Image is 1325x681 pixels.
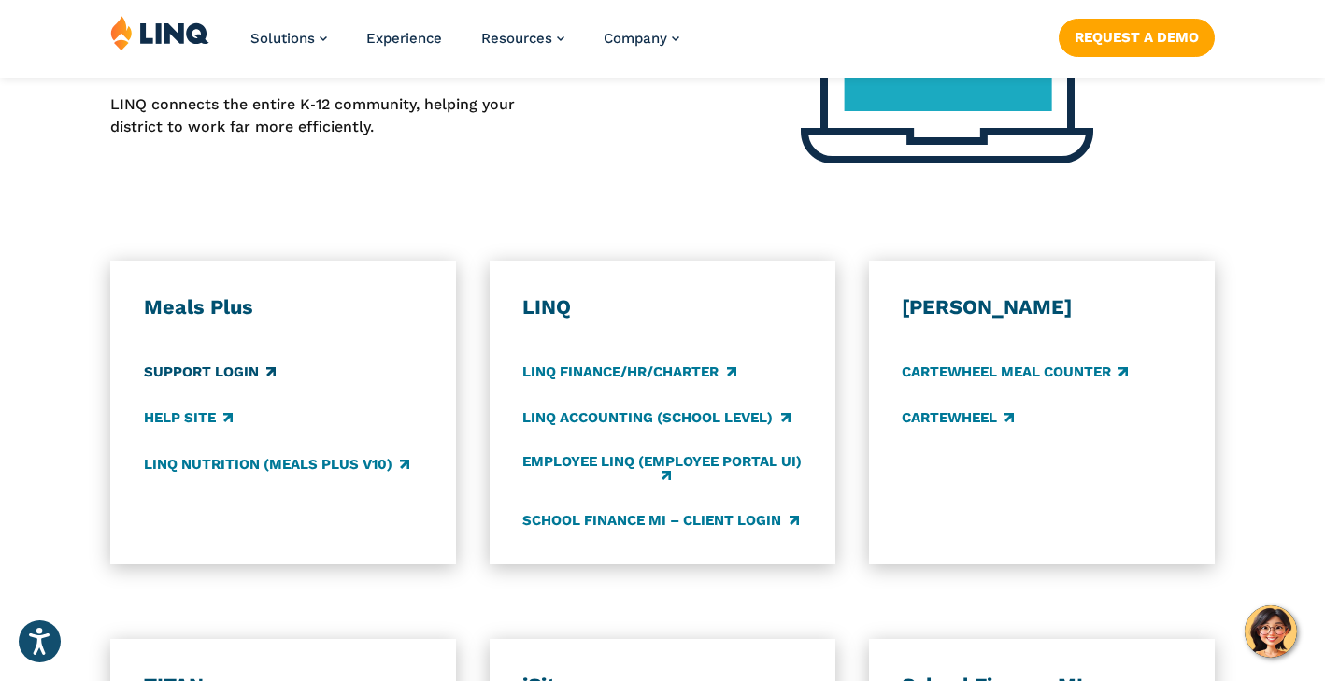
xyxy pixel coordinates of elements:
a: Request a Demo [1059,19,1215,56]
h3: LINQ [522,294,802,320]
a: CARTEWHEEL Meal Counter [902,362,1128,382]
h3: [PERSON_NAME] [902,294,1181,320]
a: Resources [481,30,564,47]
a: Experience [366,30,442,47]
h3: Meals Plus [144,294,423,320]
img: LINQ | K‑12 Software [110,15,209,50]
a: Company [604,30,679,47]
a: Help Site [144,408,233,429]
a: School Finance MI – Client Login [522,510,798,531]
button: Hello, have a question? Let’s chat. [1245,605,1297,658]
nav: Primary Navigation [250,15,679,77]
a: LINQ Finance/HR/Charter [522,362,735,382]
a: LINQ Accounting (school level) [522,408,790,429]
p: LINQ connects the entire K‑12 community, helping your district to work far more efficiently. [110,93,551,139]
a: CARTEWHEEL [902,408,1014,429]
span: Solutions [250,30,315,47]
nav: Button Navigation [1059,15,1215,56]
span: Resources [481,30,552,47]
span: Company [604,30,667,47]
a: Support Login [144,362,276,382]
a: LINQ Nutrition (Meals Plus v10) [144,454,409,475]
a: Solutions [250,30,327,47]
a: Employee LINQ (Employee Portal UI) [522,454,802,485]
